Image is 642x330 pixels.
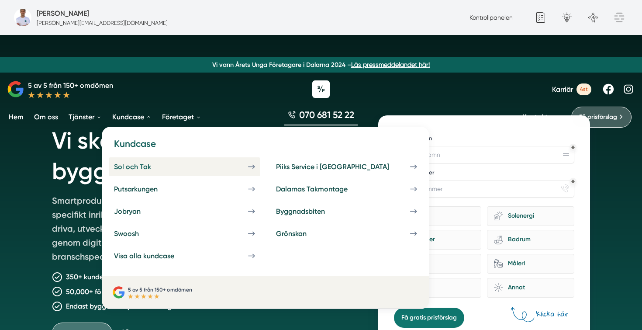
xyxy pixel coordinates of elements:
[552,85,573,94] span: Karriär
[66,286,173,297] p: 50,000+ förfrågningar levererade
[110,106,153,128] a: Kundcase
[276,207,346,215] div: Byggnadsbiten
[576,83,591,95] span: 4st
[571,107,632,128] a: Få prisförslag
[160,106,203,128] a: Företaget
[571,146,575,149] div: Obligatoriskt
[271,157,422,176] a: Piiks Service i [GEOGRAPHIC_DATA]
[579,112,617,122] span: Få prisförslag
[276,185,369,193] div: Dalarnas Takmontage
[109,224,260,243] a: Swoosh
[469,14,513,21] a: Kontrollpanelen
[394,146,574,163] input: Företagsnamn
[109,202,260,221] a: Jobryan
[351,61,430,68] a: Läs pressmeddelandet här!
[14,9,31,26] img: foretagsbild-pa-smartproduktion-en-webbyraer-i-dalarnas-lan.png
[114,252,195,260] div: Visa alla kundcase
[3,60,639,69] p: Vi vann Årets Unga Företagare i Dalarna 2024 –
[552,83,591,95] a: Karriär 4st
[7,106,25,128] a: Hem
[299,108,354,121] span: 070 681 52 22
[109,137,422,157] h4: Kundcase
[52,194,304,267] p: Smartproduktion är ett entreprenörsdrivet bolag som är specifikt inriktade mot att hjälpa bygg- o...
[28,80,113,91] p: 5 av 5 från 150+ omdömen
[276,163,410,171] div: Piiks Service i [GEOGRAPHIC_DATA]
[67,106,104,128] a: Tjänster
[128,285,192,294] p: 5 av 5 från 150+ omdömen
[271,202,422,221] a: Byggnadsbiten
[114,207,162,215] div: Jobryan
[66,271,150,282] p: 350+ kunder nöjda kunder
[394,135,574,144] label: Företagsnamn
[394,180,574,198] input: Telefonnummer
[394,169,574,178] label: Telefonnummer
[109,180,260,198] a: Putsarkungen
[52,115,357,194] h1: Vi skapar tillväxt för bygg- och tjänsteföretag
[114,185,179,193] div: Putsarkungen
[114,163,172,171] div: Sol och Tak
[32,106,60,128] a: Om oss
[284,108,358,125] a: 070 681 52 22
[271,224,422,243] a: Grönskan
[394,308,464,328] button: Få gratis prisförslag
[114,229,160,238] div: Swoosh
[571,180,575,183] div: Obligatoriskt
[109,157,260,176] a: Sol och Tak
[66,301,172,312] p: Endast bygg- och tjänsteföretag
[37,19,168,27] p: [PERSON_NAME][EMAIL_ADDRESS][DOMAIN_NAME]
[276,229,328,238] div: Grönskan
[271,180,422,198] a: Dalarnas Takmontage
[37,8,89,19] h5: Administratör
[522,113,564,121] a: Kontakta oss
[109,247,260,265] a: Visa alla kundcase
